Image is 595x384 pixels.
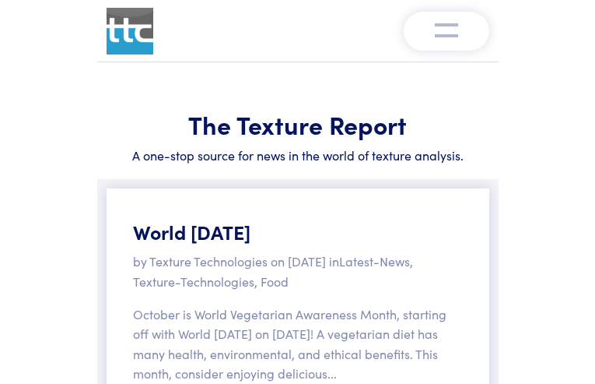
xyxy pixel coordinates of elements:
img: ttc_logo_1x1_v1.0.png [107,8,153,55]
h6: A one-stop source for news in the world of texture analysis. [107,146,489,164]
p: October is World Vegetarian Awareness Month, starting off with World [DATE] on [DATE]! A vegetari... [133,305,463,384]
p: by Texture Technologies on [DATE] in [133,252,463,291]
img: menu-v1.0.png [435,19,458,38]
button: Toggle navigation [404,12,489,51]
h5: World [DATE] [133,218,463,245]
h1: The Texture Report [107,109,489,140]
